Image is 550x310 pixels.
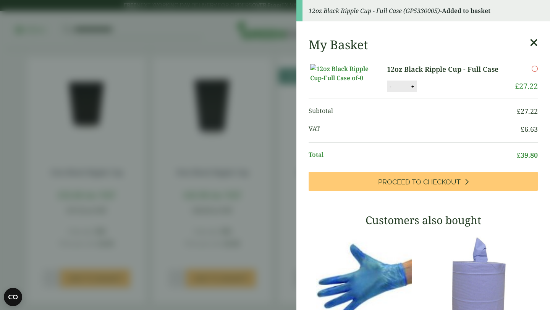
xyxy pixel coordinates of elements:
[387,64,506,74] a: 12oz Black Ripple Cup - Full Case
[4,288,22,306] button: Open CMP widget
[309,214,538,227] h3: Customers also bought
[517,150,521,160] span: £
[309,37,368,52] h2: My Basket
[309,106,517,116] span: Subtotal
[515,81,519,91] span: £
[517,107,521,116] span: £
[387,83,393,90] button: -
[517,107,538,116] bdi: 27.22
[515,81,538,91] bdi: 27.22
[309,6,440,15] em: 12oz Black Ripple Cup - Full Case (GP5330005)
[521,124,524,134] span: £
[310,64,379,82] img: 12oz Black Ripple Cup-Full Case of-0
[378,178,461,186] span: Proceed to Checkout
[309,150,517,160] span: Total
[532,64,538,73] a: Remove this item
[517,150,538,160] bdi: 39.80
[309,172,538,191] a: Proceed to Checkout
[309,124,521,134] span: VAT
[442,6,490,15] strong: Added to basket
[409,83,417,90] button: +
[521,124,538,134] bdi: 6.63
